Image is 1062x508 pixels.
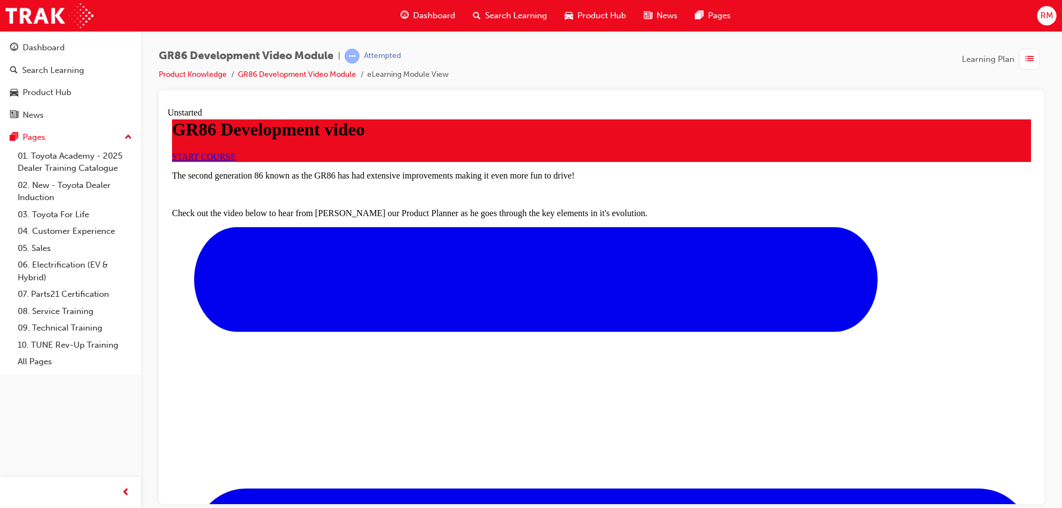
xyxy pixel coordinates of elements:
[644,9,652,23] span: news-icon
[4,105,137,125] a: News
[6,3,93,28] img: Trak
[23,41,65,54] div: Dashboard
[159,50,334,62] span: GR86 Development Video Module
[4,127,137,148] button: Pages
[13,223,137,240] a: 04. Customer Experience
[577,9,626,22] span: Product Hub
[10,133,18,143] span: pages-icon
[4,35,137,127] button: DashboardSearch LearningProduct HubNews
[13,206,137,223] a: 03. Toyota For Life
[13,337,137,354] a: 10. TUNE Rev-Up Training
[4,101,863,111] p: Check out the video below to hear from [PERSON_NAME] our Product Planner as he goes through the k...
[4,82,137,103] a: Product Hub
[400,9,409,23] span: guage-icon
[1025,53,1034,66] span: list-icon
[13,256,137,286] a: 06. Electrification (EV & Hybrid)
[657,9,678,22] span: News
[1037,6,1056,25] button: RM
[4,38,137,58] a: Dashboard
[4,63,863,73] p: The second generation 86 known as the GR86 has had extensive improvements making it even more fun...
[10,88,18,98] span: car-icon
[13,353,137,370] a: All Pages
[4,60,137,81] a: Search Learning
[23,86,71,99] div: Product Hub
[23,109,44,122] div: News
[13,320,137,337] a: 09. Technical Training
[565,9,573,23] span: car-icon
[22,64,84,77] div: Search Learning
[13,148,137,177] a: 01. Toyota Academy - 2025 Dealer Training Catalogue
[364,51,401,61] div: Attempted
[13,286,137,303] a: 07. Parts21 Certification
[238,70,356,79] a: GR86 Development Video Module
[13,303,137,320] a: 08. Service Training
[708,9,731,22] span: Pages
[556,4,635,27] a: car-iconProduct Hub
[485,9,547,22] span: Search Learning
[962,49,1044,70] button: Learning Plan
[159,70,227,79] a: Product Knowledge
[122,486,130,500] span: prev-icon
[4,44,68,54] a: START COURSE
[413,9,455,22] span: Dashboard
[464,4,556,27] a: search-iconSearch Learning
[338,50,340,62] span: |
[124,130,132,145] span: up-icon
[4,12,863,32] h1: GR86 Development video
[686,4,740,27] a: pages-iconPages
[23,131,45,144] div: Pages
[635,4,686,27] a: news-iconNews
[13,240,137,257] a: 05. Sales
[10,43,18,53] span: guage-icon
[10,66,18,76] span: search-icon
[1040,9,1053,22] span: RM
[367,69,449,81] li: eLearning Module View
[345,49,360,64] span: learningRecordVerb_ATTEMPT-icon
[695,9,704,23] span: pages-icon
[10,111,18,121] span: news-icon
[962,53,1014,66] span: Learning Plan
[392,4,464,27] a: guage-iconDashboard
[473,9,481,23] span: search-icon
[13,177,137,206] a: 02. New - Toyota Dealer Induction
